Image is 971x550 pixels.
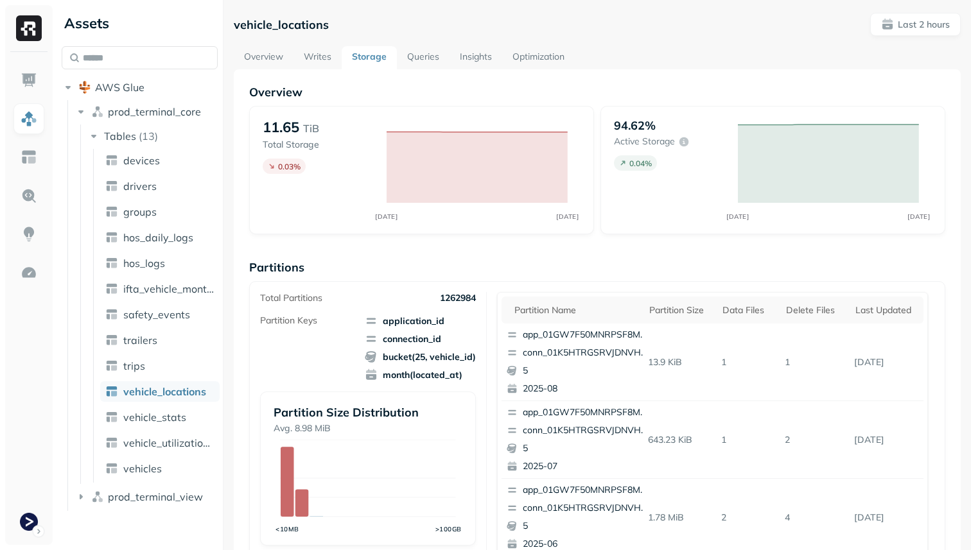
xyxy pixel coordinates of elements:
img: Dashboard [21,72,37,89]
button: AWS Glue [62,77,218,98]
p: vehicle_locations [234,17,329,32]
p: app_01GW7F50MNRPSF8MFHFDEVDVJA [523,406,647,419]
p: Total Partitions [260,292,322,304]
p: Sep 19, 2025 [849,506,923,529]
p: 1 [716,429,780,451]
a: trailers [100,330,220,350]
img: root [78,81,91,94]
p: 5 [523,365,647,377]
a: Storage [342,46,397,69]
span: prod_terminal_view [108,490,203,503]
a: hos_daily_logs [100,227,220,248]
span: AWS Glue [95,81,144,94]
a: vehicle_locations [100,381,220,402]
span: application_id [365,314,476,327]
div: Assets [62,13,218,33]
p: app_01GW7F50MNRPSF8MFHFDEVDVJA [523,484,647,497]
p: ( 13 ) [139,130,158,142]
p: 5 [523,442,647,455]
img: Asset Explorer [21,149,37,166]
img: namespace [91,105,104,118]
div: Partition name [514,304,636,316]
span: trailers [123,334,157,347]
span: hos_logs [123,257,165,270]
a: vehicle_stats [100,407,220,427]
span: bucket(25, vehicle_id) [365,350,476,363]
tspan: >100GB [435,525,462,533]
p: 643.23 KiB [643,429,717,451]
p: 2025-08 [523,382,647,395]
a: drivers [100,176,220,196]
span: prod_terminal_core [108,105,201,118]
img: table [105,205,118,218]
img: table [105,334,118,347]
p: 1.78 MiB [643,506,717,529]
span: Tables [104,130,136,142]
a: vehicle_utilization_day [100,433,220,453]
span: trips [123,359,145,372]
tspan: [DATE] [908,212,931,220]
span: vehicle_utilization_day [123,436,214,449]
img: table [105,154,118,167]
span: devices [123,154,160,167]
img: table [105,308,118,321]
a: Optimization [502,46,575,69]
a: vehicles [100,458,220,479]
p: conn_01K5HTRGSRVJDNVHK4JGNBNS9B [523,502,647,515]
p: 2 [780,429,849,451]
span: vehicles [123,462,162,475]
p: Avg. 8.98 MiB [274,422,462,434]
p: Sep 19, 2025 [849,351,923,374]
p: 1262984 [440,292,476,304]
a: ifta_vehicle_months [100,279,220,299]
button: prod_terminal_core [74,101,218,122]
button: Tables(13) [87,126,219,146]
p: Partition Keys [260,314,317,327]
button: prod_terminal_view [74,486,218,507]
a: hos_logs [100,253,220,273]
img: table [105,257,118,270]
tspan: [DATE] [727,212,749,220]
p: conn_01K5HTRGSRVJDNVHK4JGNBNS9B [523,347,647,359]
p: conn_01K5HTRGSRVJDNVHK4JGNBNS9B [523,424,647,437]
span: vehicle_locations [123,385,206,398]
button: app_01GW7F50MNRPSF8MFHFDEVDVJAconn_01K5HTRGSRVJDNVHK4JGNBNS9B52025-08 [502,323,653,400]
img: Query Explorer [21,187,37,204]
img: table [105,385,118,398]
span: groups [123,205,157,218]
p: 0.03 % [278,162,301,171]
img: Terminal [20,513,38,531]
p: Partition Size Distribution [274,405,462,420]
div: Delete Files [786,304,843,316]
p: app_01GW7F50MNRPSF8MFHFDEVDVJA [523,329,647,341]
img: Assets [21,110,37,127]
span: hos_daily_logs [123,231,193,244]
p: Overview [249,85,945,99]
img: table [105,180,118,193]
tspan: [DATE] [376,212,398,220]
a: trips [100,356,220,376]
img: table [105,359,118,372]
p: 1 [716,351,780,374]
p: 5 [523,520,647,533]
p: 94.62% [614,118,656,133]
button: Last 2 hours [870,13,961,36]
img: table [105,231,118,244]
p: Last 2 hours [898,19,950,31]
img: table [105,436,118,449]
p: 4 [780,506,849,529]
a: devices [100,150,220,171]
a: Overview [234,46,293,69]
p: TiB [303,121,319,136]
a: Writes [293,46,342,69]
div: Last updated [855,304,917,316]
div: Partition size [649,304,710,316]
p: 1 [780,351,849,374]
img: Insights [21,226,37,243]
span: ifta_vehicle_months [123,282,214,295]
p: 2025-07 [523,460,647,473]
tspan: <10MB [276,525,299,533]
p: Sep 19, 2025 [849,429,923,451]
a: safety_events [100,304,220,325]
p: 11.65 [263,118,299,136]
